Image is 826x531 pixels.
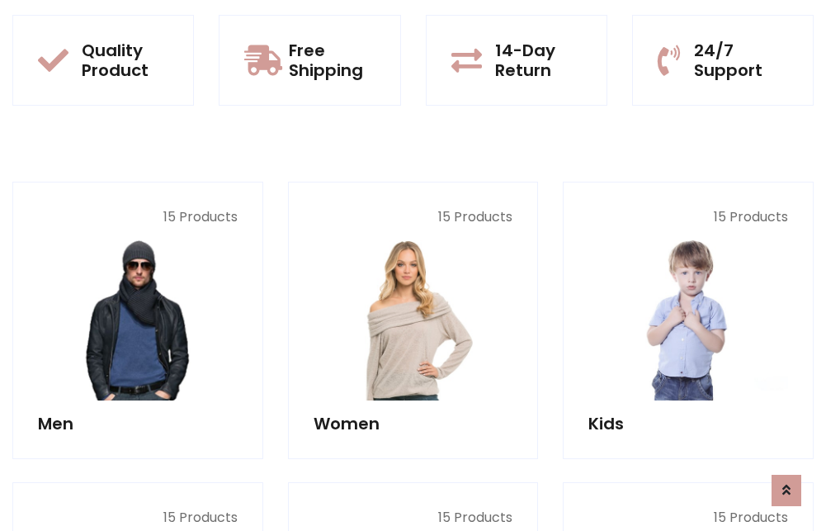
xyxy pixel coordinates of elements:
p: 15 Products [588,207,788,227]
h5: 14-Day Return [495,40,582,80]
h5: 24/7 Support [694,40,788,80]
h5: Kids [588,414,788,434]
p: 15 Products [38,207,238,227]
p: 15 Products [588,508,788,528]
p: 15 Products [314,508,513,528]
h5: Quality Product [82,40,168,80]
h5: Free Shipping [289,40,375,80]
p: 15 Products [38,508,238,528]
h5: Men [38,414,238,434]
p: 15 Products [314,207,513,227]
h5: Women [314,414,513,434]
